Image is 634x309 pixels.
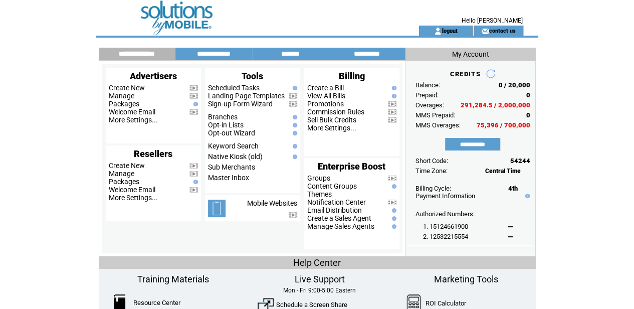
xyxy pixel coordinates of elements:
[307,174,330,182] a: Groups
[415,91,439,99] span: Prepaid:
[189,85,198,91] img: video.png
[388,109,396,115] img: video.png
[208,100,273,108] a: Sign-up Form Wizard
[109,170,134,178] a: Manage
[481,27,489,35] img: contact_us_icon.gif
[415,81,440,89] span: Balance:
[415,192,475,200] a: Payment Information
[489,27,515,34] a: contact us
[526,91,530,99] span: 0
[499,81,530,89] span: 0 / 20,000
[109,186,155,194] a: Welcome Email
[109,84,145,92] a: Create New
[442,27,457,34] a: logout
[508,185,518,192] span: 4th
[137,274,209,284] span: Training Materials
[242,71,263,81] span: Tools
[208,152,263,161] a: Native Kiosk (old)
[510,157,530,165] span: 54244
[389,86,396,90] img: help.gif
[208,163,255,171] a: Sub Merchants
[189,109,198,115] img: video.png
[415,157,448,165] span: Short Code:
[415,185,451,192] span: Billing Cycle:
[307,206,362,214] a: Email Distribution
[434,274,498,284] span: Marketing Tools
[389,184,396,189] img: help.gif
[307,84,344,92] a: Create a Bill
[434,27,442,35] img: account_icon.gif
[189,171,198,177] img: video.png
[276,301,347,308] a: Schedule a Screen Share
[283,287,356,294] span: Mon - Fri 9:00-5:00 Eastern
[415,167,448,175] span: Time Zone:
[307,182,357,190] a: Content Groups
[307,108,364,116] a: Commission Rules
[290,123,297,127] img: help.gif
[109,92,134,100] a: Manage
[307,198,366,206] a: Notification Center
[452,50,489,58] span: My Account
[307,124,356,132] a: More Settings...
[191,180,198,184] img: help.gif
[247,199,297,207] a: Mobile Websites
[109,162,145,170] a: Create New
[130,71,177,81] span: Advertisers
[189,163,198,169] img: video.png
[485,168,521,175] span: Central Time
[109,178,139,186] a: Packages
[318,161,385,172] span: Enterprise Boost
[208,174,249,182] a: Master Inbox
[109,100,139,108] a: Packages
[423,223,468,230] span: 1. 15124661900
[307,116,356,124] a: Sell Bulk Credits
[109,116,158,124] a: More Settings...
[289,101,297,107] img: video.png
[189,187,198,193] img: video.png
[389,216,396,221] img: help.gif
[208,121,244,129] a: Opt-in Lists
[307,100,344,108] a: Promotions
[109,108,155,116] a: Welcome Email
[388,176,396,181] img: video.png
[389,94,396,98] img: help.gif
[208,113,238,121] a: Branches
[290,86,297,90] img: help.gif
[289,93,297,99] img: video.png
[307,214,371,222] a: Create a Sales Agent
[208,200,226,217] img: mobile-websites.png
[388,200,396,205] img: video.png
[294,274,344,284] span: Live Support
[415,121,461,129] span: MMS Overages:
[388,117,396,123] img: video.png
[290,131,297,135] img: help.gif
[388,101,396,107] img: video.png
[415,101,444,109] span: Overages:
[208,84,260,92] a: Scheduled Tasks
[415,111,455,119] span: MMS Prepaid:
[208,92,285,100] a: Landing Page Templates
[208,129,255,137] a: Opt-out Wizard
[415,210,475,218] span: Authorized Numbers:
[290,115,297,119] img: help.gif
[423,233,468,240] span: 2. 12532215554
[290,154,297,159] img: help.gif
[307,92,345,100] a: View All Bills
[109,194,158,202] a: More Settings...
[307,222,374,230] a: Manage Sales Agents
[389,208,396,213] img: help.gif
[134,148,172,159] span: Resellers
[426,299,466,307] a: ROI Calculator
[208,142,259,150] a: Keyword Search
[191,102,198,106] img: help.gif
[293,257,341,268] span: Help Center
[307,190,332,198] a: Themes
[189,93,198,99] img: video.png
[133,299,180,306] a: Resource Center
[389,224,396,229] img: help.gif
[461,101,530,109] span: 291,284.5 / 2,000,000
[477,121,530,129] span: 75,396 / 700,000
[526,111,530,119] span: 0
[289,212,297,218] img: video.png
[290,144,297,148] img: help.gif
